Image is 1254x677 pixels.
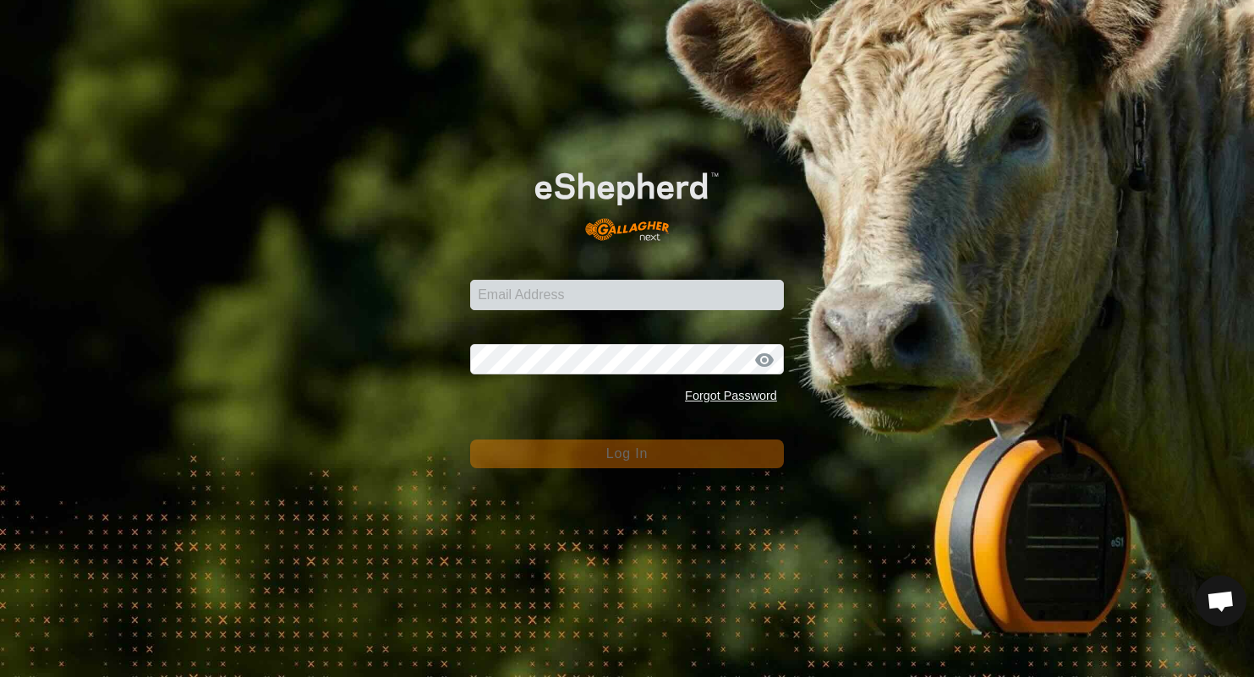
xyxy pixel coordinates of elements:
img: E-shepherd Logo [501,146,753,253]
a: Forgot Password [685,389,777,402]
div: Open chat [1196,576,1246,626]
span: Log In [606,446,648,461]
button: Log In [470,440,784,468]
input: Email Address [470,280,784,310]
